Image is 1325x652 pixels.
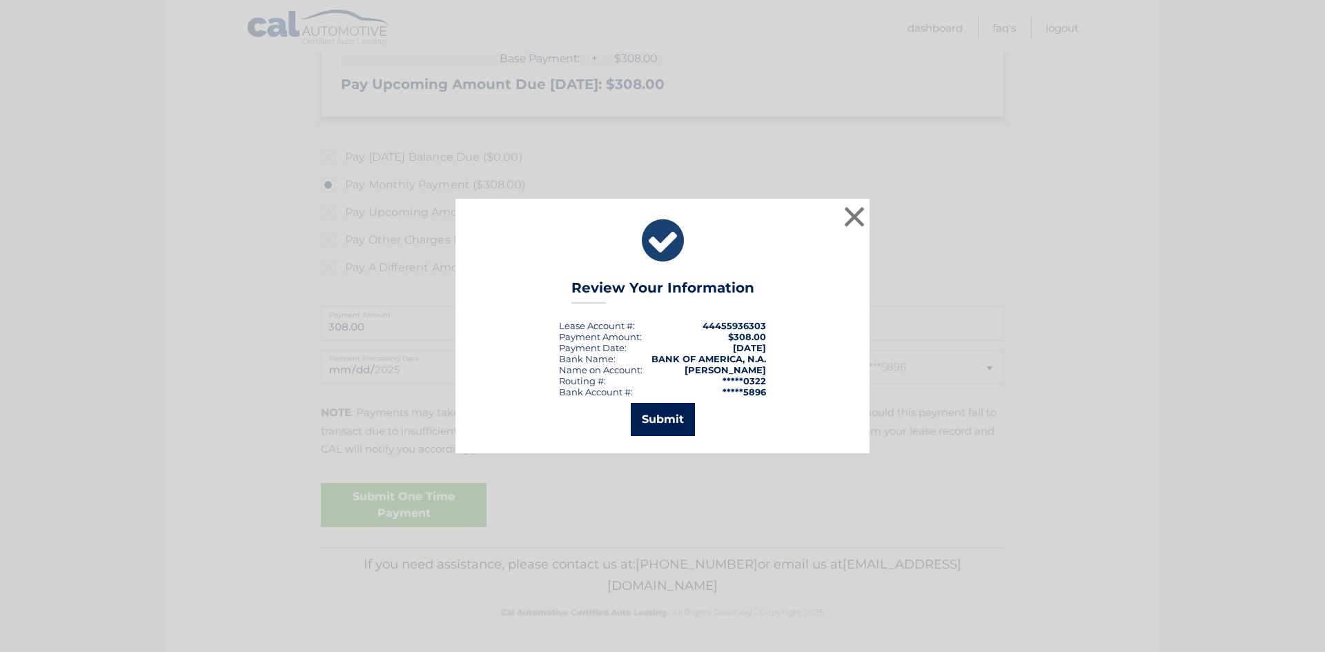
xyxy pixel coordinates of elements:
div: Bank Account #: [559,386,633,397]
span: $308.00 [728,331,766,342]
strong: [PERSON_NAME] [685,364,766,375]
strong: BANK OF AMERICA, N.A. [651,353,766,364]
button: Submit [631,403,695,436]
div: Bank Name: [559,353,616,364]
div: Name on Account: [559,364,642,375]
div: Payment Amount: [559,331,642,342]
h3: Review Your Information [571,279,754,304]
button: × [841,203,868,230]
div: Lease Account #: [559,320,635,331]
div: Routing #: [559,375,606,386]
span: [DATE] [733,342,766,353]
div: : [559,342,627,353]
strong: 44455936303 [703,320,766,331]
span: Payment Date [559,342,625,353]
